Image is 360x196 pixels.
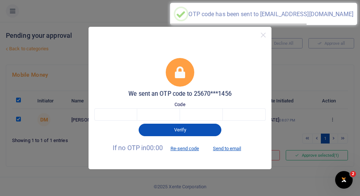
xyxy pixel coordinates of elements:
label: Code [175,101,185,108]
button: Re-send code [164,142,205,155]
div: OTP code has been sent to [EMAIL_ADDRESS][DOMAIN_NAME] [188,11,353,18]
button: Verify [139,124,221,136]
h5: We sent an OTP code to 25670***1456 [94,90,266,98]
span: 00:00 [146,144,163,152]
iframe: Intercom live chat [335,171,353,189]
span: 2 [350,171,356,177]
button: Close [258,30,269,40]
span: If no OTP in [113,144,205,152]
button: Send to email [207,142,247,155]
